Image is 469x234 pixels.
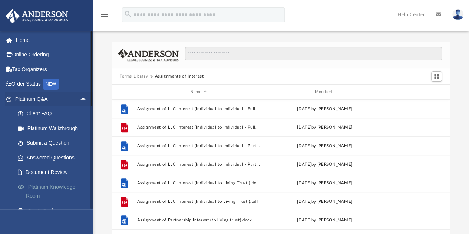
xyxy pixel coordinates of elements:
[263,143,386,149] div: [DATE] by [PERSON_NAME]
[10,179,98,203] a: Platinum Knowledge Room
[136,89,260,95] div: Name
[137,144,260,148] button: Assignment of LLC Interest (Individual to Individual - Partial Allocation).docx
[431,71,442,82] button: Switch to Grid View
[137,181,260,185] button: Assignment of LLC Interest (Individual to Living Trust ).docx
[452,9,463,20] img: User Pic
[5,47,98,62] a: Online Ordering
[5,77,98,92] a: Order StatusNEW
[137,162,260,167] button: Assignment of LLC Interest (Individual to Individual - Partial Allocation).pdf
[137,106,260,111] button: Assignment of LLC Interest (Individual to Individual - Full Allocation).docx
[10,203,98,227] a: Tax & Bookkeeping Packages
[115,89,133,95] div: id
[263,217,386,224] div: [DATE] by [PERSON_NAME]
[124,10,132,18] i: search
[137,125,260,130] button: Assignment of LLC Interest (Individual to Individual - Full Allocation).pdf
[263,106,386,112] div: [DATE] by [PERSON_NAME]
[263,180,386,187] div: [DATE] by [PERSON_NAME]
[10,121,98,136] a: Platinum Walkthrough
[263,89,386,95] div: Modified
[10,106,98,121] a: Client FAQ
[5,62,98,77] a: Tax Organizers
[10,136,98,151] a: Submit a Question
[185,47,442,61] input: Search files and folders
[263,198,386,205] div: [DATE] by [PERSON_NAME]
[137,218,260,223] button: Assignment of Partnership Interest (to living trust).docx
[43,79,59,90] div: NEW
[389,89,441,95] div: id
[100,10,109,19] i: menu
[10,150,98,165] a: Answered Questions
[5,33,98,47] a: Home
[137,199,260,204] button: Assignment of LLC Interest (Individual to Living Trust ).pdf
[10,165,98,180] a: Document Review
[263,161,386,168] div: [DATE] by [PERSON_NAME]
[5,92,98,106] a: Platinum Q&Aarrow_drop_up
[120,73,148,80] button: Forms Library
[155,73,204,80] button: Assignments of Interest
[100,14,109,19] a: menu
[263,124,386,131] div: [DATE] by [PERSON_NAME]
[80,92,95,107] span: arrow_drop_up
[3,9,70,23] img: Anderson Advisors Platinum Portal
